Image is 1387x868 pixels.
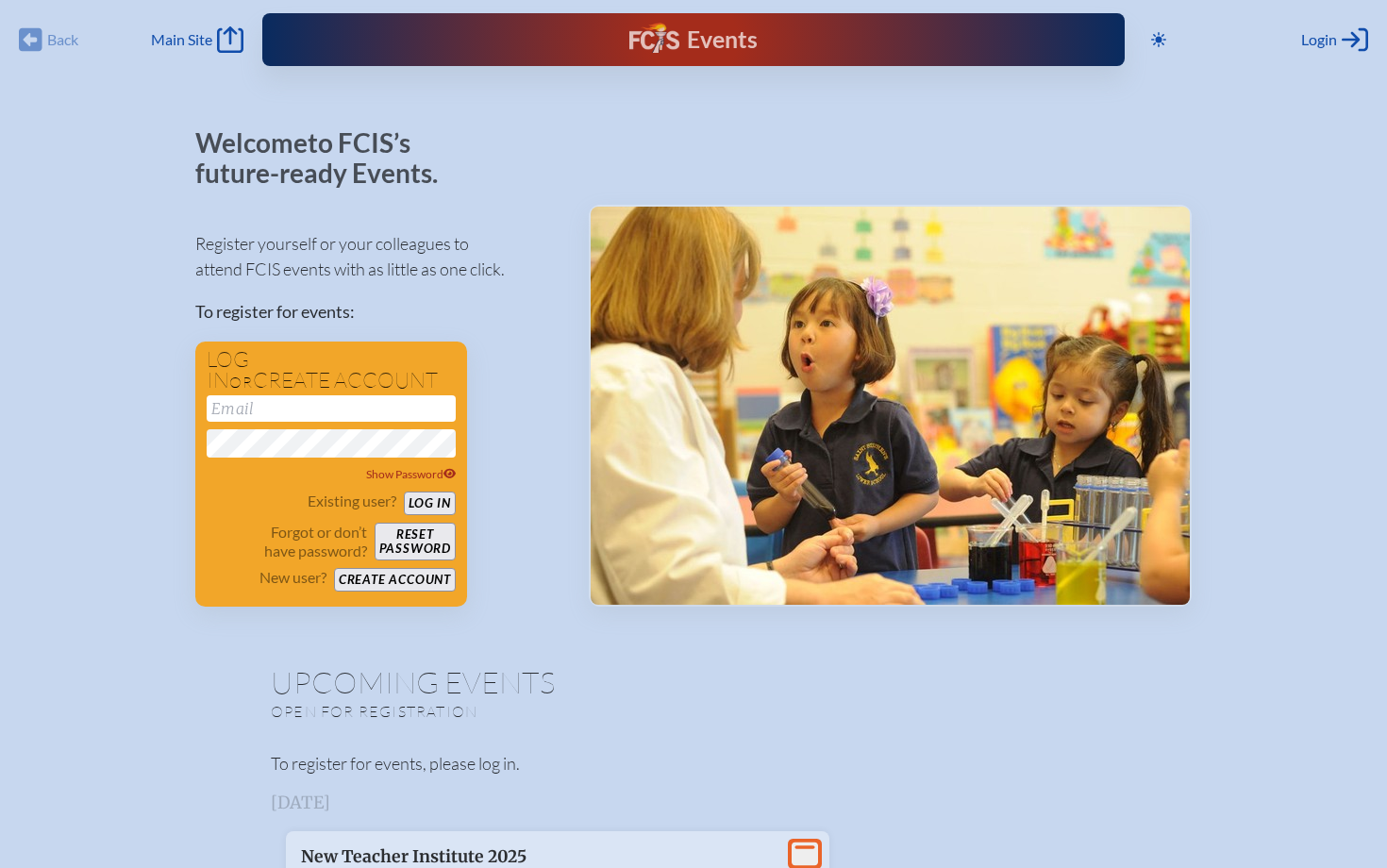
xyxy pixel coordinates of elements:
button: Resetpassword [375,523,456,560]
div: FCIS Events — Future ready [508,23,878,57]
span: Show Password [366,467,457,481]
img: Events [591,207,1190,605]
p: New user? [259,568,326,587]
p: Forgot or don’t have password? [207,523,367,560]
input: Email [207,395,456,422]
h1: Upcoming Events [271,667,1116,697]
p: To register for events: [195,299,559,325]
h3: [DATE] [271,793,1116,812]
span: Login [1301,30,1337,49]
h1: Log in create account [207,349,456,392]
p: Open for registration [271,702,769,721]
p: Existing user? [308,492,396,510]
a: Main Site [151,26,243,53]
button: Log in [404,492,456,515]
button: Create account [334,568,456,592]
p: Welcome to FCIS’s future-ready Events. [195,128,460,188]
span: New Teacher Institute 2025 [301,846,526,867]
span: or [229,373,253,392]
span: Main Site [151,30,212,49]
p: To register for events, please log in. [271,751,1116,776]
p: Register yourself or your colleagues to attend FCIS events with as little as one click. [195,231,559,282]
